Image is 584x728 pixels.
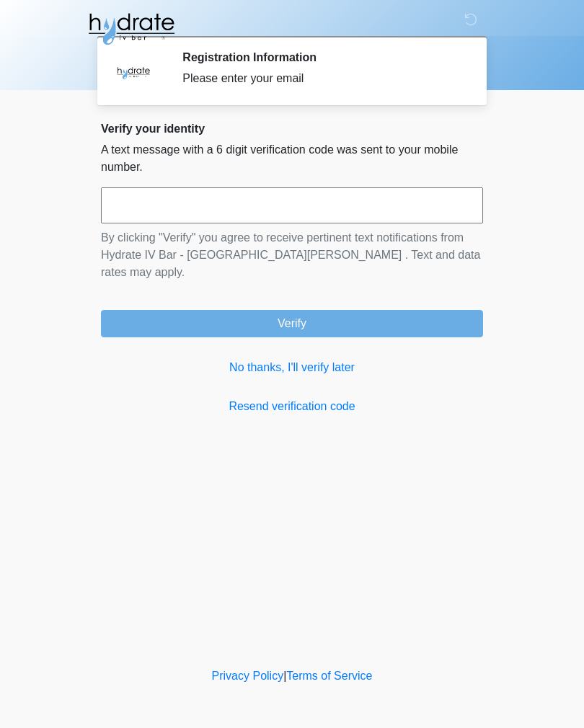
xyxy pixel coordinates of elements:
[101,398,483,415] a: Resend verification code
[212,670,284,682] a: Privacy Policy
[87,11,176,47] img: Hydrate IV Bar - Fort Collins Logo
[101,359,483,376] a: No thanks, I'll verify later
[182,70,461,87] div: Please enter your email
[286,670,372,682] a: Terms of Service
[101,310,483,337] button: Verify
[101,229,483,281] p: By clicking "Verify" you agree to receive pertinent text notifications from Hydrate IV Bar - [GEO...
[101,141,483,176] p: A text message with a 6 digit verification code was sent to your mobile number.
[112,50,155,94] img: Agent Avatar
[283,670,286,682] a: |
[101,122,483,136] h2: Verify your identity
